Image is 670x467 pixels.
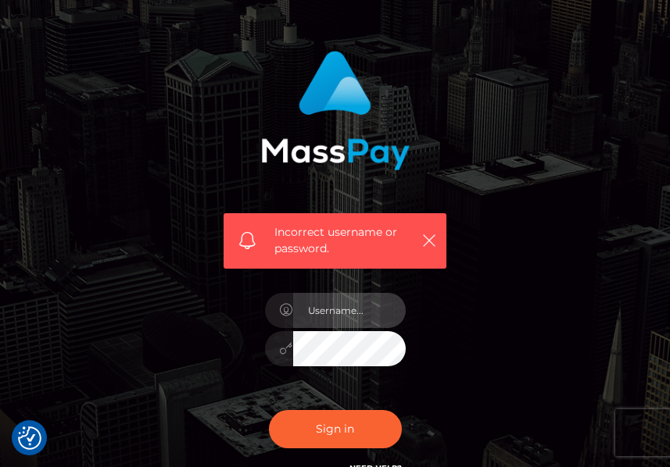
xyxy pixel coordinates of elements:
span: Incorrect username or password. [274,224,414,257]
button: Sign in [269,410,402,448]
button: Consent Preferences [18,426,41,450]
img: MassPay Login [261,51,410,170]
img: Revisit consent button [18,426,41,450]
input: Username... [293,293,406,328]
